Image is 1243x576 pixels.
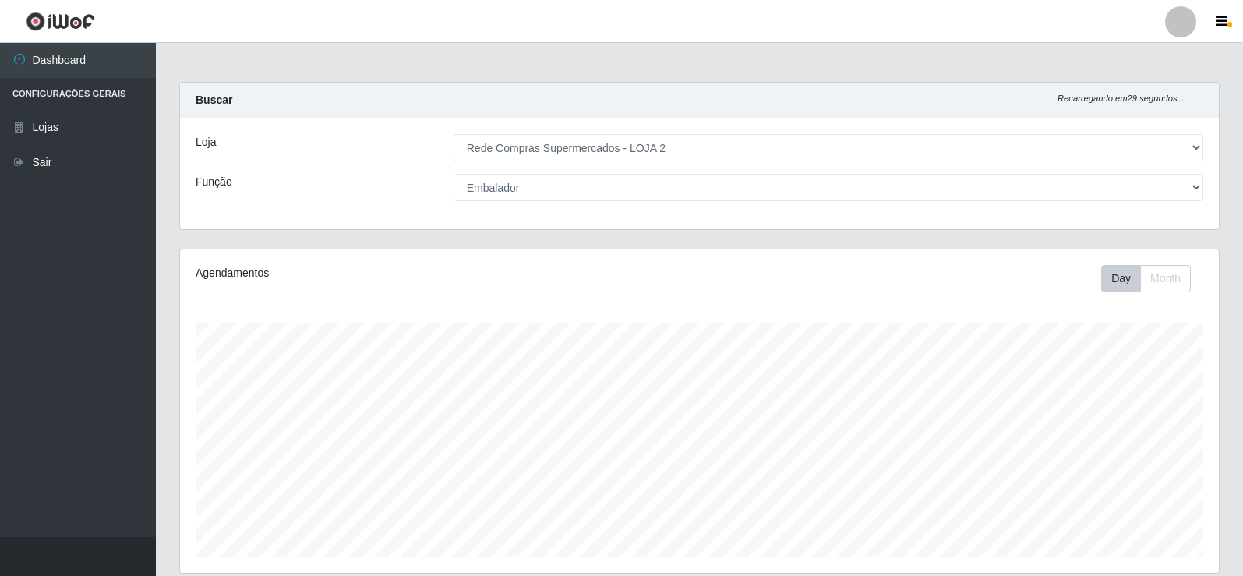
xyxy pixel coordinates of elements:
[196,174,232,190] label: Função
[196,94,232,106] strong: Buscar
[196,265,602,281] div: Agendamentos
[1058,94,1185,103] i: Recarregando em 29 segundos...
[26,12,95,31] img: CoreUI Logo
[196,134,216,150] label: Loja
[1101,265,1141,292] button: Day
[1101,265,1191,292] div: First group
[1140,265,1191,292] button: Month
[1101,265,1203,292] div: Toolbar with button groups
